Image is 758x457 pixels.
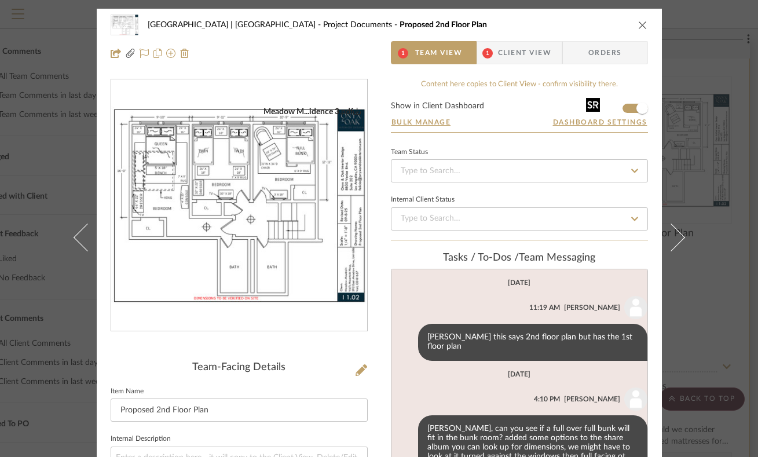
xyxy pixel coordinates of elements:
[564,302,620,313] div: [PERSON_NAME]
[391,117,452,127] button: Bulk Manage
[498,41,551,64] span: Client View
[552,117,648,127] button: Dashboard Settings
[111,389,144,394] label: Item Name
[391,159,648,182] input: Type to Search…
[180,49,189,58] img: Remove from project
[263,107,361,117] div: Meadow M...idence 3.pdf
[482,48,493,59] span: 1
[576,41,635,64] span: Orders
[391,149,428,155] div: Team Status
[400,21,487,29] span: Proposed 2nd Floor Plan
[415,41,463,64] span: Team View
[398,48,408,59] span: 1
[148,21,323,29] span: [GEOGRAPHIC_DATA] | [GEOGRAPHIC_DATA]
[111,436,171,442] label: Internal Description
[111,398,368,422] input: Enter Item Name
[111,13,138,36] img: 2a4246c0-29df-4a02-81f5-53696ced1964_48x40.jpg
[323,21,400,29] span: Project Documents
[111,361,368,374] div: Team-Facing Details
[508,279,530,287] div: [DATE]
[391,79,648,90] div: Content here copies to Client View - confirm visibility there.
[624,296,647,319] img: user_avatar.png
[111,107,367,305] div: 0
[391,207,648,231] input: Type to Search…
[418,324,647,361] div: [PERSON_NAME] this says 2nd floor plan but has the 1st floor plan
[624,387,647,411] img: user_avatar.png
[111,107,367,305] img: 2a4246c0-29df-4a02-81f5-53696ced1964_436x436.jpg
[443,253,519,263] span: Tasks / To-Dos /
[534,394,560,404] div: 4:10 PM
[391,252,648,265] div: team Messaging
[508,370,530,378] div: [DATE]
[529,302,560,313] div: 11:19 AM
[391,197,455,203] div: Internal Client Status
[564,394,620,404] div: [PERSON_NAME]
[638,20,648,30] button: close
